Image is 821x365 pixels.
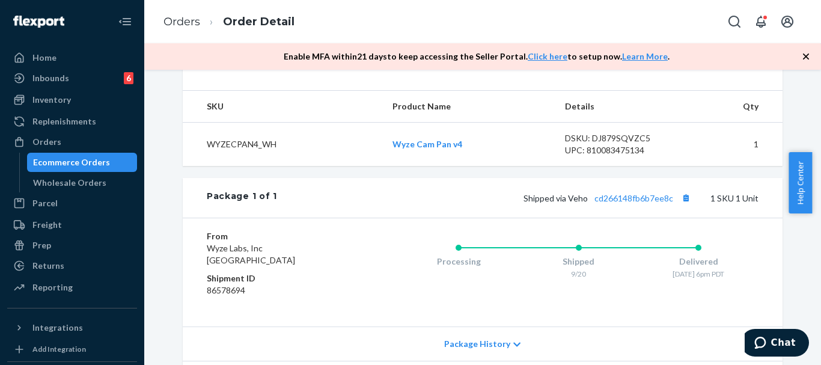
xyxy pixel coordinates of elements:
div: Orders [32,136,61,148]
div: [DATE] 6pm PDT [638,269,758,279]
iframe: Opens a widget where you can chat to one of our agents [745,329,809,359]
div: Replenishments [32,115,96,127]
div: UPC: 810083475134 [565,144,678,156]
a: Prep [7,236,137,255]
td: WYZECPAN4_WH [183,123,383,167]
th: Qty [687,91,783,123]
div: Delivered [638,256,758,268]
a: Learn More [622,51,668,61]
div: Returns [32,260,64,272]
th: Details [555,91,688,123]
dt: Shipment ID [207,272,350,284]
div: Inventory [32,94,71,106]
a: cd266148fb6b7ee8c [594,193,673,203]
a: Orders [7,132,137,152]
div: Parcel [32,197,58,209]
a: Freight [7,215,137,235]
div: Add Integration [32,344,86,354]
div: Reporting [32,281,73,293]
div: Wholesale Orders [33,177,106,189]
a: Reporting [7,278,137,297]
div: Inbounds [32,72,69,84]
th: SKU [183,91,383,123]
a: Wholesale Orders [27,173,138,192]
a: Orders [163,15,200,28]
div: Integrations [32,322,83,334]
button: Copy tracking number [678,190,694,206]
dt: From [207,230,350,242]
span: Package History [444,338,510,350]
img: Flexport logo [13,16,64,28]
span: Wyze Labs, Inc [GEOGRAPHIC_DATA] [207,243,295,265]
th: Product Name [383,91,555,123]
a: Home [7,48,137,67]
button: Open Search Box [722,10,746,34]
ol: breadcrumbs [154,4,304,40]
div: 6 [124,72,133,84]
button: Close Navigation [113,10,137,34]
div: 1 SKU 1 Unit [277,190,758,206]
div: Processing [398,256,519,268]
div: Freight [32,219,62,231]
div: Ecommerce Orders [33,156,110,168]
button: Open notifications [749,10,773,34]
p: Enable MFA within 21 days to keep accessing the Seller Portal. to setup now. . [284,51,670,63]
button: Integrations [7,318,137,337]
a: Order Detail [223,15,295,28]
div: 9/20 [519,269,639,279]
button: Help Center [789,152,812,213]
div: Prep [32,239,51,251]
a: Ecommerce Orders [27,153,138,172]
a: Inbounds6 [7,69,137,88]
a: Wyze Cam Pan v4 [392,139,462,149]
a: Returns [7,256,137,275]
a: Replenishments [7,112,137,131]
button: Open account menu [775,10,799,34]
td: 1 [687,123,783,167]
a: Add Integration [7,342,137,357]
a: Parcel [7,194,137,213]
span: Shipped via Veho [523,193,694,203]
div: Shipped [519,256,639,268]
div: DSKU: DJ879SQVZC5 [565,132,678,144]
div: Package 1 of 1 [207,190,277,206]
dd: 86578694 [207,284,350,296]
a: Inventory [7,90,137,109]
a: Click here [528,51,567,61]
div: Home [32,52,56,64]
